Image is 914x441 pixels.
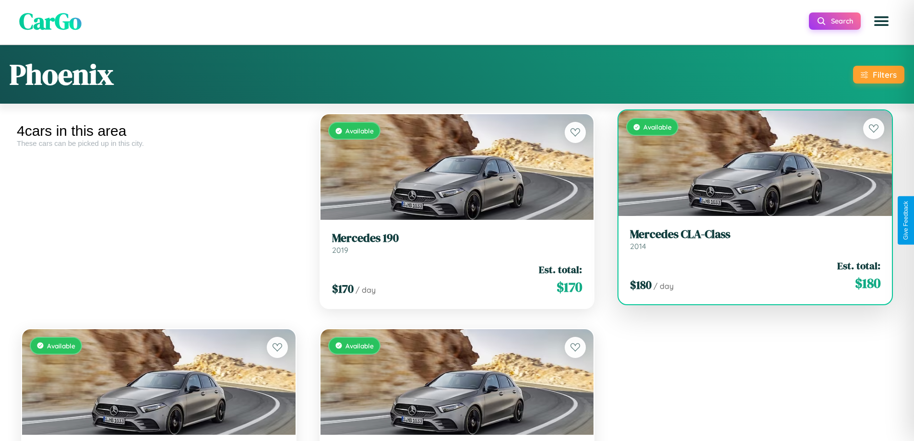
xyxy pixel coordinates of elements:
div: Filters [873,70,897,80]
div: These cars can be picked up in this city. [17,139,301,147]
span: $ 180 [855,274,880,293]
div: Give Feedback [902,201,909,240]
span: Search [831,17,853,25]
button: Open menu [868,8,895,35]
h3: Mercedes CLA-Class [630,227,880,241]
h3: Mercedes 190 [332,231,582,245]
span: $ 180 [630,277,652,293]
span: 2014 [630,241,646,251]
span: Available [47,342,75,350]
span: $ 170 [557,277,582,297]
span: CarGo [19,5,82,37]
span: Est. total: [837,259,880,273]
span: Est. total: [539,262,582,276]
h1: Phoenix [10,55,114,94]
button: Filters [853,66,904,83]
span: / day [653,281,674,291]
a: Mercedes CLA-Class2014 [630,227,880,251]
span: / day [356,285,376,295]
button: Search [809,12,861,30]
span: $ 170 [332,281,354,297]
span: Available [345,127,374,135]
a: Mercedes 1902019 [332,231,582,255]
span: 2019 [332,245,348,255]
div: 4 cars in this area [17,123,301,139]
span: Available [643,123,672,131]
span: Available [345,342,374,350]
